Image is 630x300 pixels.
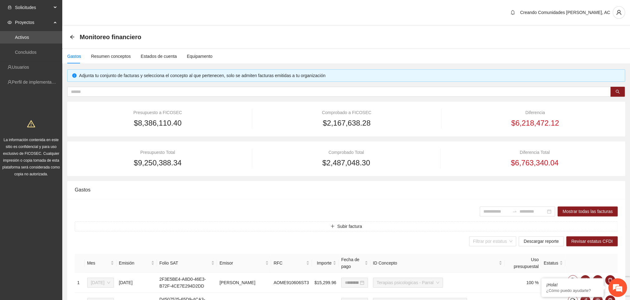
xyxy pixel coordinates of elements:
span: ID Concepto [373,260,497,266]
a: Concluidos [15,50,36,55]
div: Chatee con nosotros ahora [32,32,105,40]
button: comment [568,275,578,285]
span: Mostrar todas las facturas [562,208,613,215]
span: Revisar estatus CFDI [571,238,613,245]
div: Gastos [67,53,81,60]
button: edit [580,275,590,285]
span: Proyectos [15,16,52,29]
span: bell [508,10,517,15]
span: Emisor [219,260,264,266]
span: eye [593,278,602,283]
span: Estamos en línea. [36,83,86,146]
span: $6,763,340.04 [511,157,558,169]
div: Estados de cuenta [141,53,177,60]
span: La información contenida en este sitio es confidencial y para uso exclusivo de FICOSEC. Cualquier... [2,138,60,176]
span: to [512,209,517,214]
span: inbox [7,5,12,10]
div: Equipamento [187,53,213,60]
div: Comprobado Total [263,149,429,156]
td: 2F3E5BE4-A8D0-46E3-B72F-4CE7E294D2DD [157,273,217,293]
span: Terapias psicologicas - Parral [377,278,439,287]
td: 100 % [505,273,541,293]
button: bell [508,7,518,17]
button: eye [593,275,603,285]
span: Estatus [543,260,558,266]
span: warning [27,120,35,128]
div: Gastos [75,181,618,199]
div: ¡Hola! [546,282,599,287]
span: $9,250,388.34 [134,157,181,169]
button: delete [605,275,615,285]
div: Minimizar ventana de chat en vivo [102,3,117,18]
td: AOME910606ST3 [271,273,312,293]
th: RFC [271,254,312,273]
span: user [613,10,625,15]
th: Folio SAT [157,254,217,273]
span: Descargar reporte [524,238,559,245]
div: Diferencia [453,109,618,116]
span: Subir factura [337,223,362,230]
td: [DATE] [116,273,157,293]
th: ID Concepto [370,254,505,273]
span: RFC [274,260,305,266]
button: search [610,87,625,97]
button: plusSubir factura [75,221,618,231]
div: Comprobado a FICOSEC [263,109,430,116]
span: info-circle [72,73,77,78]
button: Revisar estatus CFDI [566,236,618,246]
span: $2,487,048.30 [322,157,370,169]
th: Estatus [541,254,565,273]
span: Fecha de pago [341,256,363,270]
span: search [615,90,620,95]
span: Emisión [119,260,150,266]
button: Descargar reporte [519,236,564,246]
td: [PERSON_NAME] [217,273,271,293]
button: Mostrar todas las facturas [557,206,618,216]
textarea: Escriba su mensaje y pulse “Intro” [3,170,119,192]
div: Diferencia Total [452,149,618,156]
span: $2,167,638.28 [323,117,370,129]
div: Resumen conceptos [91,53,131,60]
span: swap-right [512,209,517,214]
span: $6,218,472.12 [511,117,559,129]
span: arrow-left [70,35,75,39]
span: Mes [87,260,109,266]
span: $8,386,110.40 [134,117,181,129]
th: Uso presupuestal [505,254,541,273]
a: Perfil de implementadora [12,80,60,85]
button: user [613,6,625,19]
a: Usuarios [12,65,29,70]
span: Importe [314,260,331,266]
span: comment [568,278,577,283]
div: Adjunta tu conjunto de facturas y selecciona el concepto al que pertenecen, solo se admiten factu... [79,72,620,79]
span: plus [330,224,335,229]
td: $15,299.96 [312,273,339,293]
span: Creando Comunidades [PERSON_NAME], AC [520,10,610,15]
div: Back [70,35,75,40]
th: Importe [312,254,339,273]
th: Emisión [116,254,157,273]
th: Fecha de pago [339,254,370,273]
th: Mes [85,254,116,273]
p: ¿Cómo puedo ayudarte? [546,288,599,293]
td: 1 [75,273,85,293]
span: edit [581,278,590,283]
span: Monitoreo financiero [80,32,141,42]
span: Folio SAT [159,260,210,266]
div: Presupuesto a FICOSEC [75,109,241,116]
span: delete [605,278,615,283]
span: Solicitudes [15,1,52,14]
span: eye [7,20,12,25]
th: Emisor [217,254,271,273]
a: Activos [15,35,29,40]
span: Agosto 2025 [91,278,110,287]
div: Presupuesto Total [75,149,241,156]
td: - - - [541,273,565,293]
